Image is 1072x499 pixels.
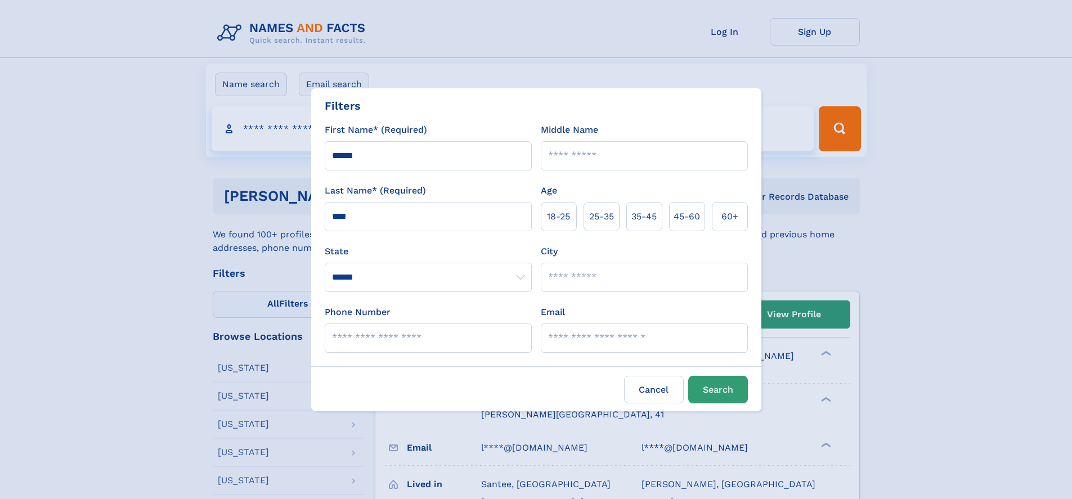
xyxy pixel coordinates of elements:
span: 45‑60 [674,210,700,223]
label: Phone Number [325,305,391,319]
label: Middle Name [541,123,598,137]
label: Cancel [624,376,684,403]
span: 18‑25 [547,210,570,223]
span: 25‑35 [589,210,614,223]
label: Last Name* (Required) [325,184,426,197]
span: 35‑45 [631,210,657,223]
span: 60+ [721,210,738,223]
label: Email [541,305,565,319]
div: Filters [325,97,361,114]
button: Search [688,376,748,403]
label: First Name* (Required) [325,123,427,137]
label: City [541,245,558,258]
label: State [325,245,532,258]
label: Age [541,184,557,197]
